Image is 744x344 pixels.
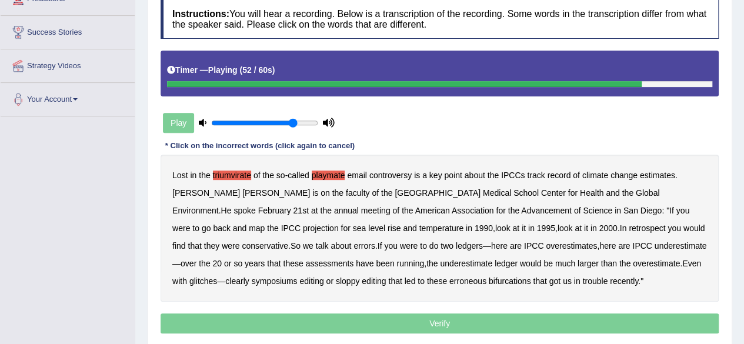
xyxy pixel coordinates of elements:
b: In [620,223,627,233]
b: the [381,188,392,198]
b: at [575,223,582,233]
b: spoke [233,206,255,215]
b: editing [299,276,323,286]
b: for [568,188,578,198]
b: larger [578,259,599,268]
b: [PERSON_NAME] [172,188,240,198]
b: in [590,223,597,233]
b: and [233,223,246,233]
b: us [563,276,572,286]
b: IPCC [632,241,652,251]
b: retrospect [629,223,665,233]
b: the [508,206,519,215]
b: He [221,206,231,215]
b: record [547,171,570,180]
b: for [341,223,350,233]
b: on [321,188,330,198]
b: it [584,223,588,233]
b: it [522,223,526,233]
b: triumvirate [213,171,251,180]
b: that [533,276,546,286]
b: 1990 [475,223,493,233]
b: overestimate [633,259,680,268]
b: in [190,171,196,180]
b: editing [362,276,386,286]
b: erroneous [449,276,486,286]
b: projection [303,223,339,233]
b: overestimates [546,241,597,251]
b: American [415,206,450,215]
b: the [267,223,278,233]
b: the [332,188,343,198]
b: trouble [582,276,608,286]
b: of [392,206,399,215]
b: Advancement [521,206,572,215]
b: the [262,171,273,180]
div: * Click on the incorrect words (click again to cancel) [161,141,359,152]
b: about [465,171,485,180]
b: IPCC [281,223,301,233]
b: track [527,171,545,180]
b: led [405,276,416,286]
b: Global [636,188,659,198]
b: 52 / 60s [242,65,272,75]
b: would [520,259,542,268]
b: of [574,206,581,215]
b: with [172,276,187,286]
b: sea [353,223,366,233]
b: underestimate [440,259,492,268]
b: called [288,171,309,180]
b: you [668,223,681,233]
b: [GEOGRAPHIC_DATA] [395,188,481,198]
b: have [356,259,373,268]
b: to [420,241,427,251]
b: are [618,241,630,251]
b: is [414,171,420,180]
b: recently [610,276,638,286]
b: years [245,259,265,268]
b: you [384,241,398,251]
b: Instructions: [172,9,229,19]
b: so [233,259,242,268]
b: that [388,276,402,286]
b: bifurcations [489,276,531,286]
b: 1995 [537,223,555,233]
b: ( [239,65,242,75]
b: at [512,223,519,233]
b: climate [582,171,608,180]
b: ) [272,65,275,75]
b: assessments [306,259,354,268]
b: you [676,206,690,215]
b: 2000 [599,223,617,233]
b: talk [316,241,329,251]
b: meeting [361,206,391,215]
b: about [331,241,351,251]
b: errors [353,241,375,251]
b: in [466,223,472,233]
b: estimates [640,171,675,180]
b: were [400,241,418,251]
b: to [192,223,199,233]
b: be [543,259,553,268]
b: 20 [212,259,222,268]
b: or [224,259,231,268]
b: are [510,241,522,251]
b: annual [334,206,359,215]
b: February [258,206,291,215]
b: 21st [293,206,308,215]
b: ledgers [456,241,483,251]
b: so [276,171,285,180]
b: go [202,223,211,233]
b: If [669,206,674,215]
b: that [267,259,281,268]
b: is [312,188,318,198]
b: of [372,188,379,198]
b: than [601,259,617,268]
b: School [513,188,539,198]
b: the [426,259,438,268]
b: symposiums [252,276,298,286]
b: of [253,171,261,180]
b: the [199,171,210,180]
b: running [396,259,424,268]
b: here [599,241,616,251]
